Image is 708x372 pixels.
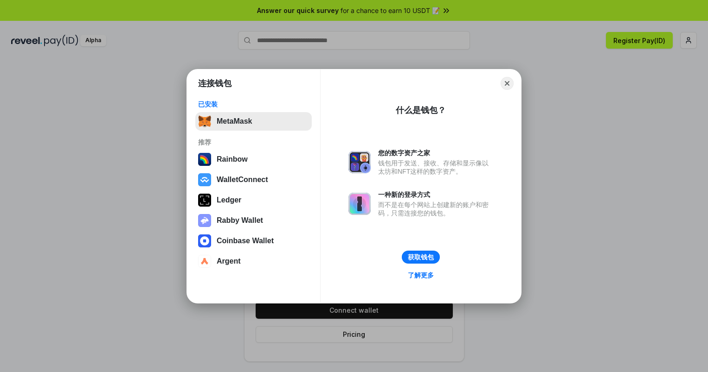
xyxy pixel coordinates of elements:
button: MetaMask [195,112,312,131]
h1: 连接钱包 [198,78,232,89]
img: svg+xml,%3Csvg%20xmlns%3D%22http%3A%2F%2Fwww.w3.org%2F2000%2Fsvg%22%20fill%3D%22none%22%20viewBox... [348,151,371,173]
div: 了解更多 [408,271,434,279]
div: Ledger [217,196,241,204]
img: svg+xml,%3Csvg%20width%3D%2228%22%20height%3D%2228%22%20viewBox%3D%220%200%2028%2028%22%20fill%3D... [198,173,211,186]
div: 您的数字资产之家 [378,149,493,157]
button: Coinbase Wallet [195,232,312,250]
img: svg+xml,%3Csvg%20width%3D%2228%22%20height%3D%2228%22%20viewBox%3D%220%200%2028%2028%22%20fill%3D... [198,255,211,268]
div: 什么是钱包？ [396,105,446,116]
div: 推荐 [198,138,309,146]
img: svg+xml,%3Csvg%20xmlns%3D%22http%3A%2F%2Fwww.w3.org%2F2000%2Fsvg%22%20width%3D%2228%22%20height%3... [198,194,211,207]
div: WalletConnect [217,176,268,184]
button: Argent [195,252,312,271]
img: svg+xml,%3Csvg%20xmlns%3D%22http%3A%2F%2Fwww.w3.org%2F2000%2Fsvg%22%20fill%3D%22none%22%20viewBox... [348,193,371,215]
div: 一种新的登录方式 [378,190,493,199]
div: Coinbase Wallet [217,237,274,245]
img: svg+xml,%3Csvg%20xmlns%3D%22http%3A%2F%2Fwww.w3.org%2F2000%2Fsvg%22%20fill%3D%22none%22%20viewBox... [198,214,211,227]
div: Argent [217,257,241,265]
div: 而不是在每个网站上创建新的账户和密码，只需连接您的钱包。 [378,201,493,217]
button: Rainbow [195,150,312,169]
div: 已安装 [198,100,309,108]
button: Ledger [195,191,312,209]
button: Close [501,77,514,90]
button: Rabby Wallet [195,211,312,230]
div: 获取钱包 [408,253,434,261]
a: 了解更多 [402,269,439,281]
img: svg+xml,%3Csvg%20width%3D%2228%22%20height%3D%2228%22%20viewBox%3D%220%200%2028%2028%22%20fill%3D... [198,234,211,247]
button: WalletConnect [195,170,312,189]
img: svg+xml,%3Csvg%20fill%3D%22none%22%20height%3D%2233%22%20viewBox%3D%220%200%2035%2033%22%20width%... [198,115,211,128]
button: 获取钱包 [402,251,440,264]
div: Rabby Wallet [217,216,263,225]
div: MetaMask [217,117,252,126]
img: svg+xml,%3Csvg%20width%3D%22120%22%20height%3D%22120%22%20viewBox%3D%220%200%20120%20120%22%20fil... [198,153,211,166]
div: 钱包用于发送、接收、存储和显示像以太坊和NFT这样的数字资产。 [378,159,493,176]
div: Rainbow [217,155,248,164]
